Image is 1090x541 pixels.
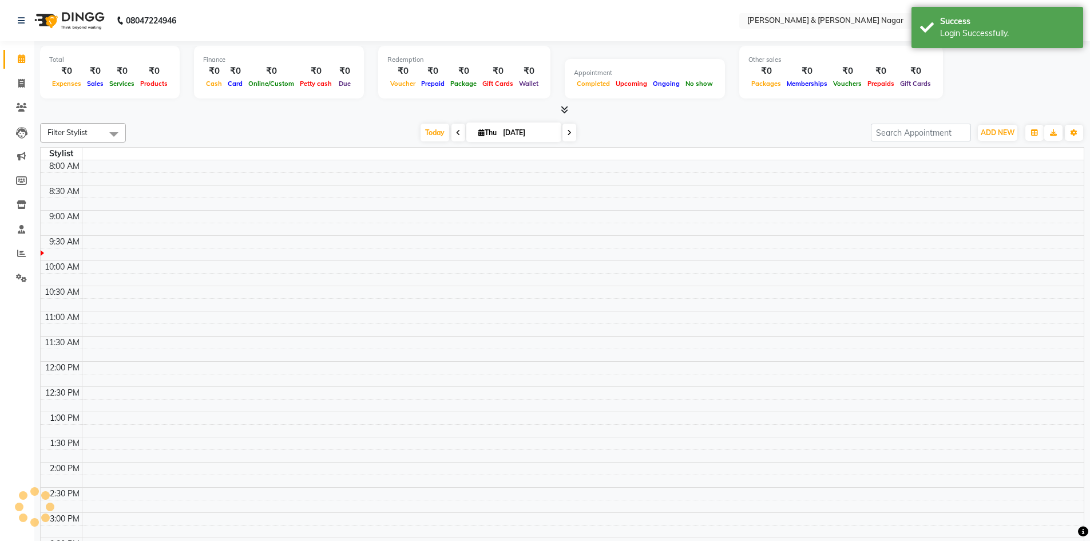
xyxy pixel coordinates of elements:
input: 2025-09-04 [500,124,557,141]
button: ADD NEW [978,125,1017,141]
div: ₹0 [479,65,516,78]
div: Stylist [41,148,82,160]
span: Wallet [516,80,541,88]
div: Total [49,55,171,65]
div: Login Successfully. [940,27,1075,40]
span: Prepaids [865,80,897,88]
span: Gift Cards [897,80,934,88]
span: Today [421,124,449,141]
div: ₹0 [830,65,865,78]
span: No show [683,80,716,88]
span: Services [106,80,137,88]
div: 1:30 PM [47,437,82,449]
div: 11:00 AM [42,311,82,323]
div: Success [940,15,1075,27]
div: ₹0 [865,65,897,78]
div: ₹0 [516,65,541,78]
div: 9:30 AM [47,236,82,248]
div: 12:00 PM [43,362,82,374]
div: ₹0 [897,65,934,78]
span: Petty cash [297,80,335,88]
div: ₹0 [49,65,84,78]
div: 9:00 AM [47,211,82,223]
div: 10:00 AM [42,261,82,273]
span: Prepaid [418,80,447,88]
div: ₹0 [418,65,447,78]
div: ₹0 [245,65,297,78]
div: ₹0 [106,65,137,78]
span: Card [225,80,245,88]
span: Completed [574,80,613,88]
span: ADD NEW [981,128,1014,137]
div: 12:30 PM [43,387,82,399]
span: Expenses [49,80,84,88]
div: ₹0 [203,65,225,78]
div: 2:00 PM [47,463,82,475]
span: Sales [84,80,106,88]
span: Filter Stylist [47,128,88,137]
span: Memberships [784,80,830,88]
div: 8:30 AM [47,185,82,198]
span: Due [336,80,354,88]
span: Online/Custom [245,80,297,88]
div: 8:00 AM [47,160,82,172]
span: Package [447,80,479,88]
div: ₹0 [137,65,171,78]
div: Finance [203,55,355,65]
div: Appointment [574,68,716,78]
div: ₹0 [447,65,479,78]
div: 1:00 PM [47,412,82,424]
span: Voucher [387,80,418,88]
span: Packages [748,80,784,88]
span: Gift Cards [479,80,516,88]
div: Other sales [748,55,934,65]
b: 08047224946 [126,5,176,37]
span: Cash [203,80,225,88]
div: 3:00 PM [47,513,82,525]
div: 10:30 AM [42,286,82,298]
div: ₹0 [297,65,335,78]
img: logo [29,5,108,37]
span: Products [137,80,171,88]
div: 11:30 AM [42,337,82,349]
div: ₹0 [225,65,245,78]
div: ₹0 [387,65,418,78]
div: Redemption [387,55,541,65]
div: ₹0 [84,65,106,78]
span: Ongoing [650,80,683,88]
div: ₹0 [748,65,784,78]
span: Thu [475,128,500,137]
span: Upcoming [613,80,650,88]
div: ₹0 [335,65,355,78]
div: 2:30 PM [47,488,82,500]
div: ₹0 [784,65,830,78]
span: Vouchers [830,80,865,88]
input: Search Appointment [871,124,971,141]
